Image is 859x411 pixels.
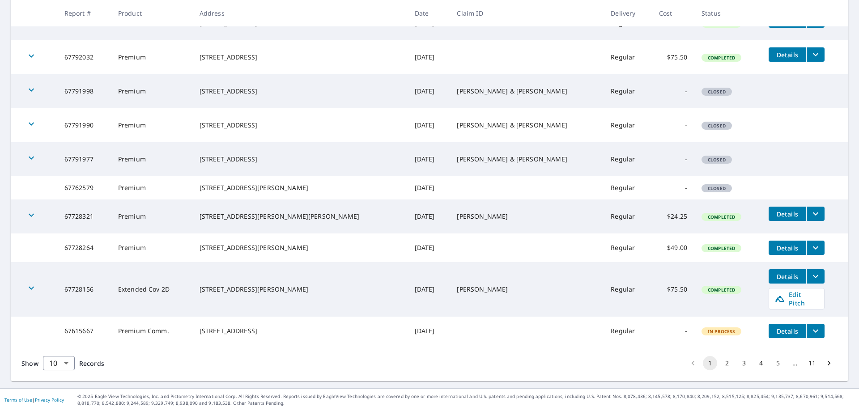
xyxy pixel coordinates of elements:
nav: pagination navigation [685,356,838,370]
td: 67791998 [57,74,111,108]
span: Details [774,51,801,59]
td: [DATE] [408,176,450,199]
td: [DATE] [408,233,450,262]
button: Go to page 3 [737,356,751,370]
td: Premium Comm. [111,317,192,345]
td: Premium [111,74,192,108]
td: [PERSON_NAME] [450,199,604,233]
td: Regular [604,199,652,233]
td: [DATE] [408,262,450,317]
a: Privacy Policy [35,397,64,403]
td: - [652,74,694,108]
span: Details [774,272,801,281]
span: Completed [702,214,740,220]
div: [STREET_ADDRESS] [200,87,400,96]
button: page 1 [703,356,717,370]
span: Show [21,359,38,368]
td: $24.25 [652,199,694,233]
td: 67791977 [57,142,111,176]
div: [STREET_ADDRESS] [200,326,400,335]
button: Go to page 2 [720,356,734,370]
td: [PERSON_NAME] [450,262,604,317]
button: filesDropdownBtn-67728321 [806,207,825,221]
p: | [4,397,64,403]
td: [DATE] [408,199,450,233]
td: 67792032 [57,40,111,74]
td: Premium [111,199,192,233]
td: [PERSON_NAME] & [PERSON_NAME] [450,74,604,108]
td: Premium [111,108,192,142]
td: 67762579 [57,176,111,199]
div: … [788,359,802,368]
span: Closed [702,89,731,95]
td: Premium [111,142,192,176]
span: Edit Pitch [774,290,819,307]
td: - [652,176,694,199]
button: Go to next page [822,356,836,370]
td: Regular [604,262,652,317]
td: 67791990 [57,108,111,142]
td: [DATE] [408,317,450,345]
td: [DATE] [408,74,450,108]
button: Go to page 5 [771,356,785,370]
button: detailsBtn-67728264 [769,241,806,255]
td: [DATE] [408,108,450,142]
span: Completed [702,245,740,251]
td: $75.50 [652,40,694,74]
button: filesDropdownBtn-67615667 [806,324,825,338]
td: - [652,142,694,176]
div: [STREET_ADDRESS][PERSON_NAME] [200,243,400,252]
td: Premium [111,233,192,262]
td: Regular [604,108,652,142]
td: [PERSON_NAME] & [PERSON_NAME] [450,142,604,176]
td: Regular [604,317,652,345]
td: Regular [604,142,652,176]
td: Regular [604,233,652,262]
span: Details [774,327,801,335]
td: 67728156 [57,262,111,317]
p: © 2025 Eagle View Technologies, Inc. and Pictometry International Corp. All Rights Reserved. Repo... [77,393,855,407]
button: detailsBtn-67615667 [769,324,806,338]
button: filesDropdownBtn-67728264 [806,241,825,255]
td: [DATE] [408,40,450,74]
button: filesDropdownBtn-67728156 [806,269,825,284]
div: [STREET_ADDRESS] [200,121,400,130]
td: $49.00 [652,233,694,262]
button: detailsBtn-67728156 [769,269,806,284]
div: [STREET_ADDRESS][PERSON_NAME] [200,285,400,294]
button: Go to page 4 [754,356,768,370]
div: 10 [43,351,75,376]
span: Details [774,244,801,252]
td: - [652,317,694,345]
td: [DATE] [408,142,450,176]
td: Premium [111,40,192,74]
span: Details [774,210,801,218]
button: detailsBtn-67728321 [769,207,806,221]
td: Premium [111,176,192,199]
a: Edit Pitch [769,288,825,309]
td: 67615667 [57,317,111,345]
span: Records [79,359,104,368]
td: - [652,108,694,142]
button: filesDropdownBtn-67792032 [806,47,825,62]
div: [STREET_ADDRESS] [200,155,400,164]
div: [STREET_ADDRESS][PERSON_NAME] [200,183,400,192]
span: Completed [702,55,740,61]
div: [STREET_ADDRESS] [200,53,400,62]
div: Show 10 records [43,356,75,370]
td: Regular [604,176,652,199]
span: Closed [702,185,731,191]
span: Closed [702,123,731,129]
td: 67728321 [57,199,111,233]
div: [STREET_ADDRESS][PERSON_NAME][PERSON_NAME] [200,212,400,221]
td: Regular [604,40,652,74]
a: Terms of Use [4,397,32,403]
span: Completed [702,287,740,293]
button: Go to page 11 [805,356,819,370]
span: Closed [702,157,731,163]
button: detailsBtn-67792032 [769,47,806,62]
td: [PERSON_NAME] & [PERSON_NAME] [450,108,604,142]
span: In Process [702,328,741,335]
td: Regular [604,74,652,108]
td: 67728264 [57,233,111,262]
